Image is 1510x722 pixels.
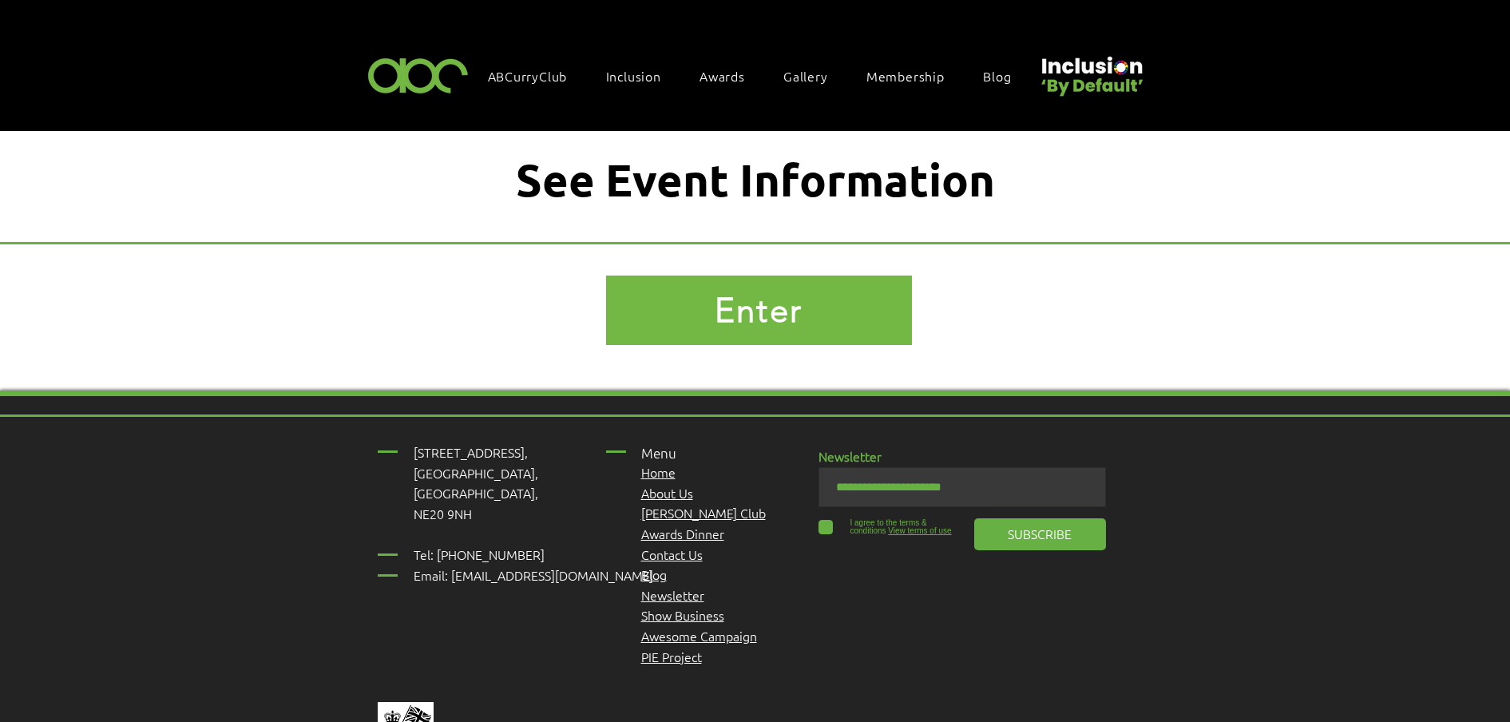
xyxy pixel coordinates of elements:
span: View terms of use [888,526,951,535]
span: Tel: [PHONE_NUMBER] Email: [EMAIL_ADDRESS][DOMAIN_NAME] [414,545,653,584]
span: Blog [983,67,1011,85]
span: NE20 9NH [414,505,472,522]
span: Newsletter [818,447,882,465]
a: Newsletter [641,586,704,604]
button: SUBSCRIBE [974,518,1106,550]
div: Awards [692,59,769,93]
a: View terms of use [886,526,952,535]
span: Enter [715,290,803,331]
span: [GEOGRAPHIC_DATA], [414,484,538,502]
span: Menu [641,444,676,462]
span: Awards [700,67,745,85]
img: Untitled design (22).png [1036,43,1146,98]
span: Membership [866,67,945,85]
span: I agree to the terms & conditions [850,518,927,535]
div: Inclusion [598,59,685,93]
a: Membership [858,59,969,93]
a: About Us [641,484,693,502]
span: Awesome Campaign [641,627,757,645]
span: ABCurryClub [488,67,568,85]
span: [GEOGRAPHIC_DATA], [414,464,538,482]
span: [STREET_ADDRESS], [414,443,528,461]
a: Blog [975,59,1035,93]
a: [PERSON_NAME] Club [641,504,766,522]
a: Enter [606,276,912,345]
a: ABCurryClub [480,59,592,93]
a: Contact Us [641,545,703,563]
img: ABC-Logo-Blank-Background-01-01-2.png [363,51,474,98]
span: Inclusion [606,67,661,85]
span: SUBSCRIBE [1008,525,1072,542]
span: See Event Information [516,151,995,207]
nav: Site [480,59,1036,93]
a: Blog [641,565,667,583]
span: Gallery [783,67,828,85]
a: Gallery [775,59,852,93]
a: Home [641,463,676,481]
a: Show Business [641,606,724,624]
a: Awards Dinner [641,525,724,542]
a: PIE Project [641,648,702,665]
